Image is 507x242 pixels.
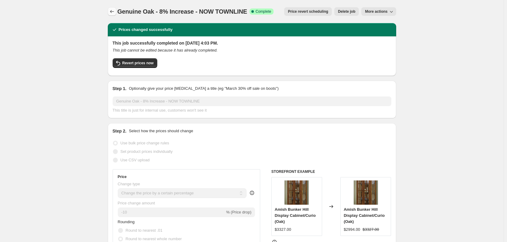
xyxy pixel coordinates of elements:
p: Optionally give your price [MEDICAL_DATA] a title (eg "March 30% off sale on boots") [129,86,278,92]
span: Complete [256,9,271,14]
h2: This job successfully completed on [DATE] 4:03 PM. [113,40,391,46]
input: -15 [118,207,225,217]
button: More actions [361,7,396,16]
span: Use CSV upload [121,158,150,162]
h6: STOREFRONT EXAMPLE [271,169,391,174]
div: $2994.00 [344,227,360,233]
div: $3327.00 [275,227,291,233]
input: 30% off holiday sale [113,96,391,106]
span: Price change amount [118,201,155,205]
i: This job cannot be edited because it has already completed. [113,48,218,52]
span: Round to nearest .01 [126,228,162,233]
span: Price revert scheduling [288,9,328,14]
span: More actions [365,9,387,14]
img: Amish_Bunker_Hill_Curio_80x.jpg [284,180,309,205]
span: Amish Bunker Hill Display Cabinet/Curio (Oak) [275,207,316,224]
span: Round to nearest whole number [126,237,182,241]
span: % (Price drop) [226,210,251,214]
span: Rounding [118,220,135,224]
button: Revert prices now [113,58,157,68]
span: This title is just for internal use, customers won't see it [113,108,207,113]
h3: Price [118,174,127,179]
span: Revert prices now [122,61,154,66]
button: Price revert scheduling [284,7,332,16]
img: Amish_Bunker_Hill_Curio_80x.jpg [354,180,378,205]
span: Use bulk price change rules [121,141,169,145]
p: Select how the prices should change [129,128,193,134]
div: help [249,190,255,196]
h2: Step 2. [113,128,127,134]
h2: Step 1. [113,86,127,92]
strike: $3327.00 [362,227,379,233]
span: Delete job [338,9,355,14]
button: Price change jobs [108,7,116,16]
span: Set product prices individually [121,149,173,154]
span: Genuine Oak - 8% Increase - NOW TOWNLINE [117,8,247,15]
h2: Prices changed successfully [119,27,173,33]
span: Amish Bunker Hill Display Cabinet/Curio (Oak) [344,207,385,224]
button: Delete job [334,7,359,16]
span: Change type [118,182,140,186]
